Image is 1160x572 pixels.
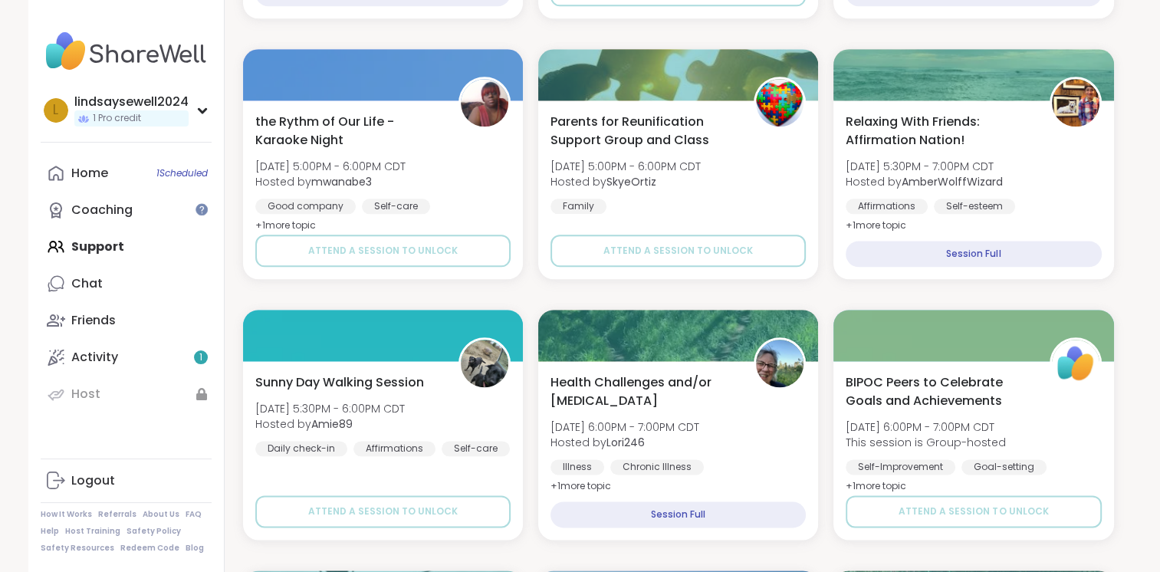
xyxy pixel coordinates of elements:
img: SkyeOrtiz [756,79,803,127]
a: FAQ [186,509,202,520]
span: [DATE] 5:30PM - 6:00PM CDT [255,401,405,416]
div: Session Full [846,241,1101,267]
span: 1 Scheduled [156,167,208,179]
span: Attend a session to unlock [308,505,458,518]
div: Chat [71,275,103,292]
a: Friends [41,302,212,339]
span: Hosted by [255,416,405,432]
div: Self-care [362,199,430,214]
span: Health Challenges and/or [MEDICAL_DATA] [550,373,737,410]
div: Friends [71,312,116,329]
b: Amie89 [311,416,353,432]
div: Daily check-in [255,441,347,456]
span: Relaxing With Friends: Affirmation Nation! [846,113,1032,150]
a: Safety Policy [127,526,181,537]
div: Goal-setting [961,459,1047,475]
div: Good company [255,199,356,214]
b: SkyeOrtiz [606,174,656,189]
img: AmberWolffWizard [1052,79,1099,127]
b: Lori246 [606,435,645,450]
span: the Rythm of Our Life - Karaoke Night [255,113,442,150]
span: Attend a session to unlock [603,244,753,258]
span: [DATE] 5:30PM - 7:00PM CDT [846,159,1003,174]
img: Lori246 [756,340,803,387]
div: Session Full [550,501,806,528]
div: Self-Improvement [846,459,955,475]
iframe: Spotlight [196,203,208,215]
span: Hosted by [550,435,699,450]
a: Home1Scheduled [41,155,212,192]
span: [DATE] 5:00PM - 6:00PM CDT [255,159,406,174]
div: lindsaysewell2024 [74,94,189,110]
a: Redeem Code [120,543,179,554]
a: Safety Resources [41,543,114,554]
span: Hosted by [846,174,1003,189]
span: Sunny Day Walking Session [255,373,424,392]
div: Chronic Illness [610,459,704,475]
span: 1 [199,351,202,364]
b: AmberWolffWizard [902,174,1003,189]
a: Activity1 [41,339,212,376]
div: Illness [550,459,604,475]
span: [DATE] 6:00PM - 7:00PM CDT [550,419,699,435]
span: Attend a session to unlock [308,244,458,258]
a: Referrals [98,509,136,520]
span: l [53,100,58,120]
span: [DATE] 6:00PM - 7:00PM CDT [846,419,1006,435]
span: This session is Group-hosted [846,435,1006,450]
div: Host [71,386,100,403]
button: Attend a session to unlock [846,495,1101,528]
a: Blog [186,543,204,554]
div: Activity [71,349,118,366]
button: Attend a session to unlock [255,495,511,528]
a: Logout [41,462,212,499]
div: Home [71,165,108,182]
a: Chat [41,265,212,302]
img: Amie89 [461,340,508,387]
button: Attend a session to unlock [255,235,511,267]
span: Attend a session to unlock [899,505,1048,518]
img: ShareWell Nav Logo [41,25,212,78]
span: Parents for Reunification Support Group and Class [550,113,737,150]
div: Family [550,199,606,214]
a: Help [41,526,59,537]
a: About Us [143,509,179,520]
a: How It Works [41,509,92,520]
div: Coaching [71,202,133,219]
img: mwanabe3 [461,79,508,127]
b: mwanabe3 [311,174,372,189]
a: Host Training [65,526,120,537]
a: Coaching [41,192,212,228]
span: [DATE] 5:00PM - 6:00PM CDT [550,159,701,174]
div: Affirmations [353,441,435,456]
div: Self-esteem [934,199,1015,214]
img: ShareWell [1052,340,1099,387]
span: Hosted by [255,174,406,189]
span: Hosted by [550,174,701,189]
a: Host [41,376,212,413]
div: Logout [71,472,115,489]
span: 1 Pro credit [93,112,141,125]
span: BIPOC Peers to Celebrate Goals and Achievements [846,373,1032,410]
div: Affirmations [846,199,928,214]
div: Self-care [442,441,510,456]
button: Attend a session to unlock [550,235,806,267]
